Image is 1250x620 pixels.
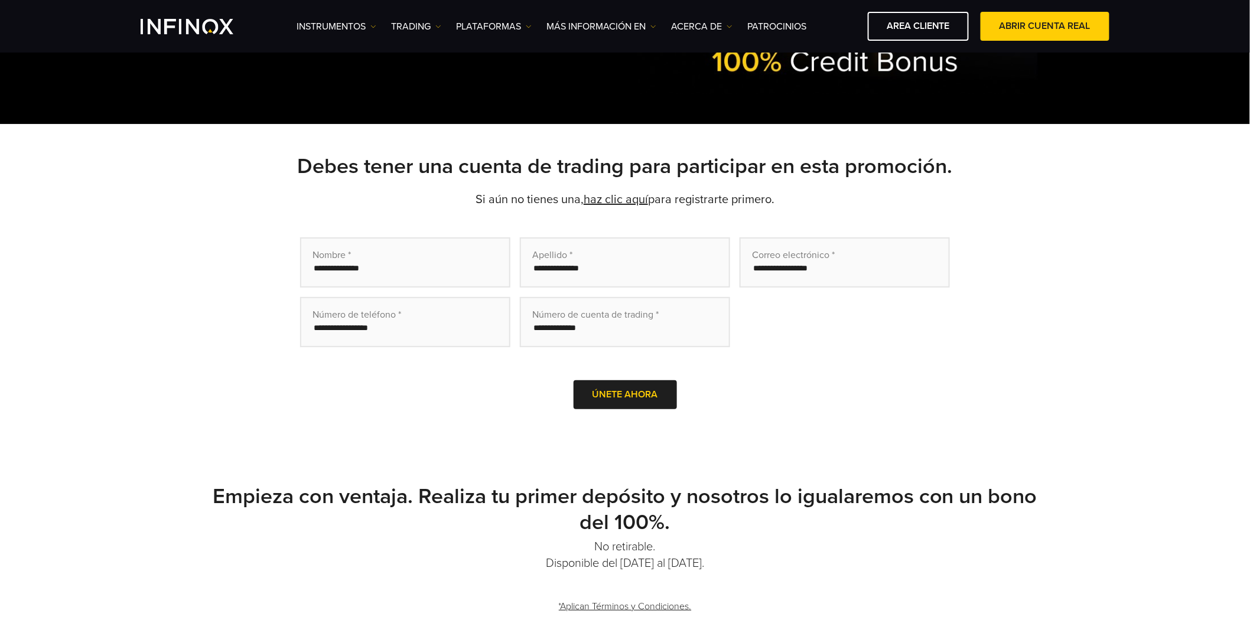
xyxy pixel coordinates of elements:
[747,19,806,34] a: Patrocinios
[456,19,532,34] a: PLATAFORMAS
[213,484,1037,535] strong: Empieza con ventaja. Realiza tu primer depósito y nosotros lo igualaremos con un bono del 100%.
[297,19,376,34] a: Instrumentos
[211,539,1039,572] p: No retirable. Disponible del [DATE] al [DATE].
[981,12,1109,41] a: ABRIR CUENTA REAL
[584,192,648,207] a: haz clic aquí
[391,19,441,34] a: TRADING
[593,389,658,400] span: Únete ahora
[546,19,656,34] a: Más información en
[298,154,953,179] strong: Debes tener una cuenta de trading para participar en esta promoción.
[671,19,733,34] a: ACERCA DE
[574,380,677,409] button: Únete ahora
[211,191,1039,208] p: Si aún no tienes una, para registrarte primero.
[141,19,261,34] a: INFINOX Logo
[868,12,969,41] a: AREA CLIENTE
